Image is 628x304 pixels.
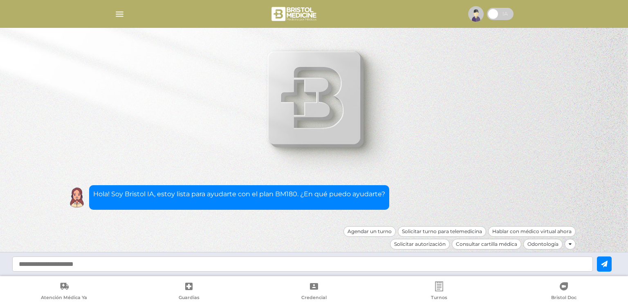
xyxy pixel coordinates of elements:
[179,295,200,302] span: Guardias
[452,239,521,250] div: Consultar cartilla médica
[67,187,87,208] img: Cober IA
[114,9,125,19] img: Cober_menu-lines-white.svg
[390,239,450,250] div: Solicitar autorización
[398,226,486,237] div: Solicitar turno para telemedicina
[270,4,319,24] img: bristol-medicine-blanco.png
[488,226,576,237] div: Hablar con médico virtual ahora
[431,295,447,302] span: Turnos
[41,295,87,302] span: Atención Médica Ya
[551,295,576,302] span: Bristol Doc
[251,281,377,302] a: Credencial
[377,281,502,302] a: Turnos
[468,6,484,22] img: profile-placeholder.svg
[127,281,252,302] a: Guardias
[301,295,327,302] span: Credencial
[2,281,127,302] a: Atención Médica Ya
[343,226,396,237] div: Agendar un turno
[523,239,563,250] div: Odontología
[501,281,626,302] a: Bristol Doc
[93,189,385,199] p: Hola! Soy Bristol IA, estoy lista para ayudarte con el plan BM180. ¿En qué puedo ayudarte?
